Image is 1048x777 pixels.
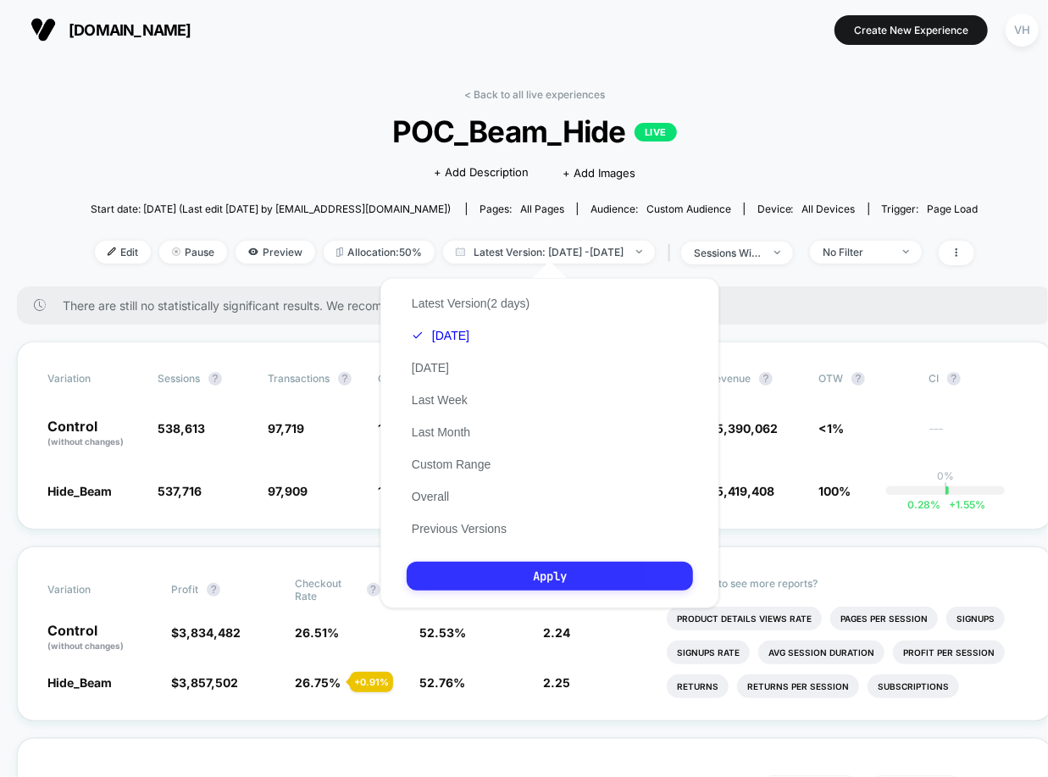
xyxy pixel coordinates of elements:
div: + 0.91 % [350,672,393,692]
span: + Add Description [434,164,529,181]
div: No Filter [823,246,890,258]
button: Apply [407,562,693,591]
button: ? [851,372,865,386]
span: $ [708,421,778,436]
img: end [172,247,180,256]
span: 26.75 % [296,675,341,690]
img: calendar [456,247,465,256]
button: ? [338,372,352,386]
span: 0.28 % [908,498,941,511]
span: Hide_Beam [47,675,112,690]
button: Custom Range [407,457,496,472]
li: Avg Session Duration [758,641,884,664]
li: Subscriptions [868,674,959,698]
span: 537,716 [158,484,202,498]
span: Device: [744,203,868,215]
div: Pages: [480,203,564,215]
span: Start date: [DATE] (Last edit [DATE] by [EMAIL_ADDRESS][DOMAIN_NAME]) [91,203,451,215]
button: ? [759,372,773,386]
button: ? [207,583,220,597]
span: Custom Audience [646,203,731,215]
span: 100% [818,484,851,498]
span: + [950,498,957,511]
li: Signups [946,607,1005,630]
img: end [636,250,642,253]
button: Last Week [407,392,473,408]
span: <1% [818,421,844,436]
span: Preview [236,241,315,264]
img: rebalance [336,247,343,257]
p: Would like to see more reports? [667,577,1022,590]
span: + Add Images [563,166,635,180]
span: POC_Beam_Hide [136,114,934,149]
button: [DOMAIN_NAME] [25,16,197,43]
p: | [944,482,947,495]
button: Last Month [407,425,475,440]
span: Variation [47,577,141,602]
span: Page Load [928,203,979,215]
button: Previous Versions [407,521,512,536]
img: Visually logo [30,17,56,42]
span: 2.25 [543,675,570,690]
li: Pages Per Session [830,607,938,630]
li: Signups Rate [667,641,750,664]
span: | [663,241,681,265]
span: Hide_Beam [47,484,112,498]
li: Returns Per Session [737,674,859,698]
span: Edit [95,241,151,264]
span: all devices [802,203,856,215]
span: 1.55 % [941,498,986,511]
span: Latest Version: [DATE] - [DATE] [443,241,655,264]
button: ? [947,372,961,386]
button: VH [1001,13,1044,47]
button: ? [208,372,222,386]
span: Transactions [268,372,330,385]
span: 3,834,482 [179,625,241,640]
span: 52.76 % [419,675,465,690]
img: end [774,251,780,254]
span: 538,613 [158,421,205,436]
span: all pages [520,203,564,215]
span: 26.51 % [296,625,340,640]
div: VH [1006,14,1039,47]
li: Product Details Views Rate [667,607,822,630]
a: < Back to all live experiences [464,88,605,101]
span: [DOMAIN_NAME] [69,21,191,39]
button: [DATE] [407,360,454,375]
span: (without changes) [47,436,124,447]
span: 5,390,062 [716,421,778,436]
button: Latest Version(2 days) [407,296,535,311]
li: Profit Per Session [893,641,1005,664]
span: 97,719 [268,421,304,436]
span: Sessions [158,372,200,385]
span: $ [708,484,774,498]
span: --- [929,424,1022,448]
span: $ [171,625,241,640]
p: Control [47,419,141,448]
div: sessions with impression [694,247,762,259]
span: Allocation: 50% [324,241,435,264]
span: 3,857,502 [179,675,238,690]
li: Returns [667,674,729,698]
p: LIVE [635,123,677,142]
p: 0% [937,469,954,482]
span: (without changes) [47,641,124,651]
span: 2.24 [543,625,570,640]
button: Create New Experience [835,15,988,45]
span: $ [171,675,238,690]
img: edit [108,247,116,256]
span: 97,909 [268,484,308,498]
img: end [903,250,909,253]
span: Profit [171,583,198,596]
p: Control [47,624,154,652]
div: Audience: [591,203,731,215]
span: CI [929,372,1022,386]
span: OTW [818,372,912,386]
button: Overall [407,489,454,504]
div: Trigger: [882,203,979,215]
button: [DATE] [407,328,474,343]
span: Variation [47,372,141,386]
span: 52.53 % [419,625,466,640]
span: There are still no statistically significant results. We recommend waiting a few more days [63,298,1018,313]
span: Pause [159,241,227,264]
